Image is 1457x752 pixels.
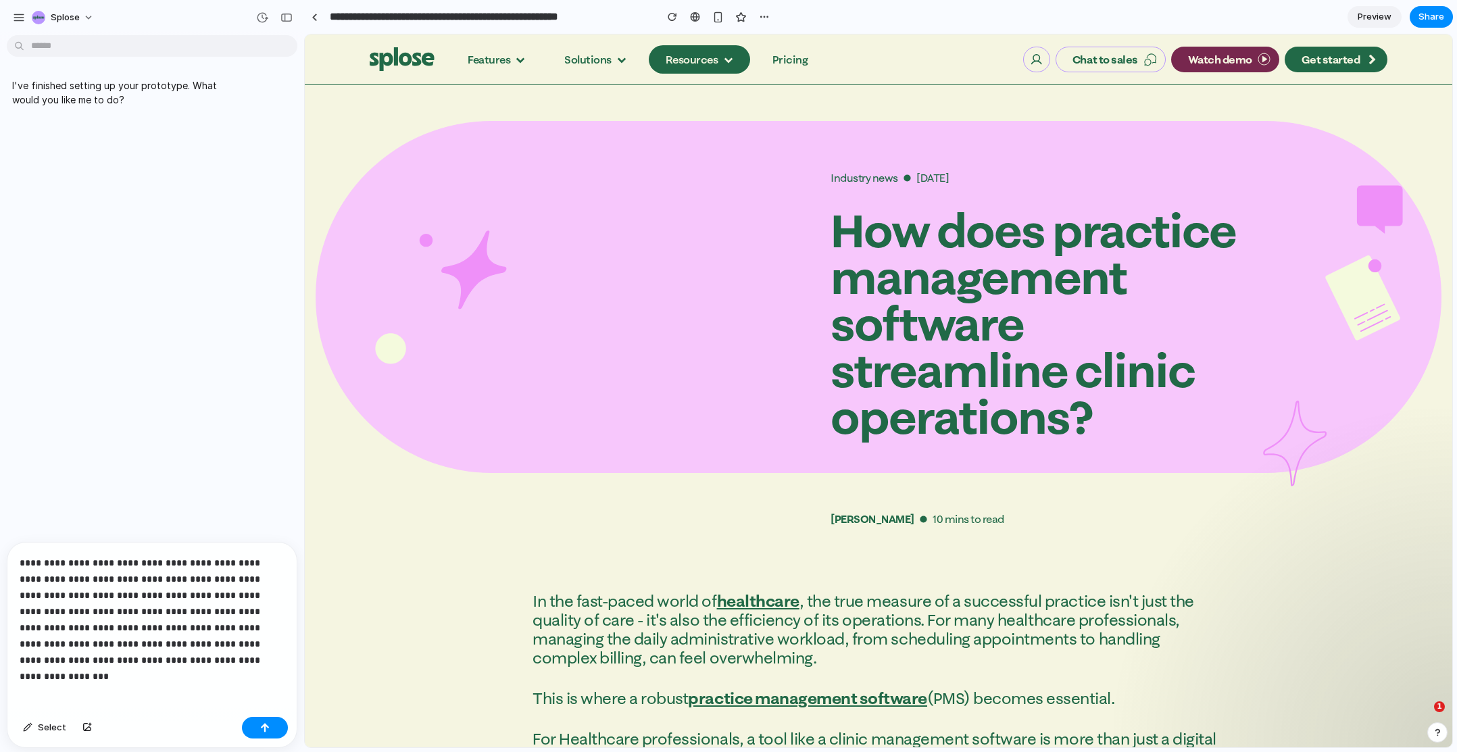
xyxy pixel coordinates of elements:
span: Splose [51,11,80,24]
span: 1 [1129,667,1140,678]
button: Chat to sales [751,12,861,38]
span: Preview [1358,10,1391,24]
a: Solutions [243,11,339,39]
button: Share [1410,6,1453,28]
button: Select [16,717,73,738]
a: Pricing [451,11,520,39]
iframe: Intercom notifications message [877,533,1147,706]
a: healthcare [412,557,495,576]
div: 10 mins to read [628,476,699,493]
button: Splose [26,7,101,28]
a: practice management software [383,654,622,674]
div: [PERSON_NAME] [526,476,610,493]
button: Get started [980,12,1083,38]
a: Preview [1348,6,1402,28]
p: This is where a robust (PMS) becomes essential. [228,655,920,674]
p: In the fast-paced world of , the true measure of a successful practice isn't just the quality of ... [228,557,920,633]
span: Select [38,721,66,734]
p: I've finished setting up your prototype. What would you like me to do? [12,78,238,107]
span: Share [1418,10,1444,24]
p: For Healthcare professionals, a tool like a clinic management software is more than just a digita... [228,695,920,733]
a: Resources [344,11,445,39]
iframe: Intercom live chat [1102,667,1134,699]
a: Features [146,11,237,39]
